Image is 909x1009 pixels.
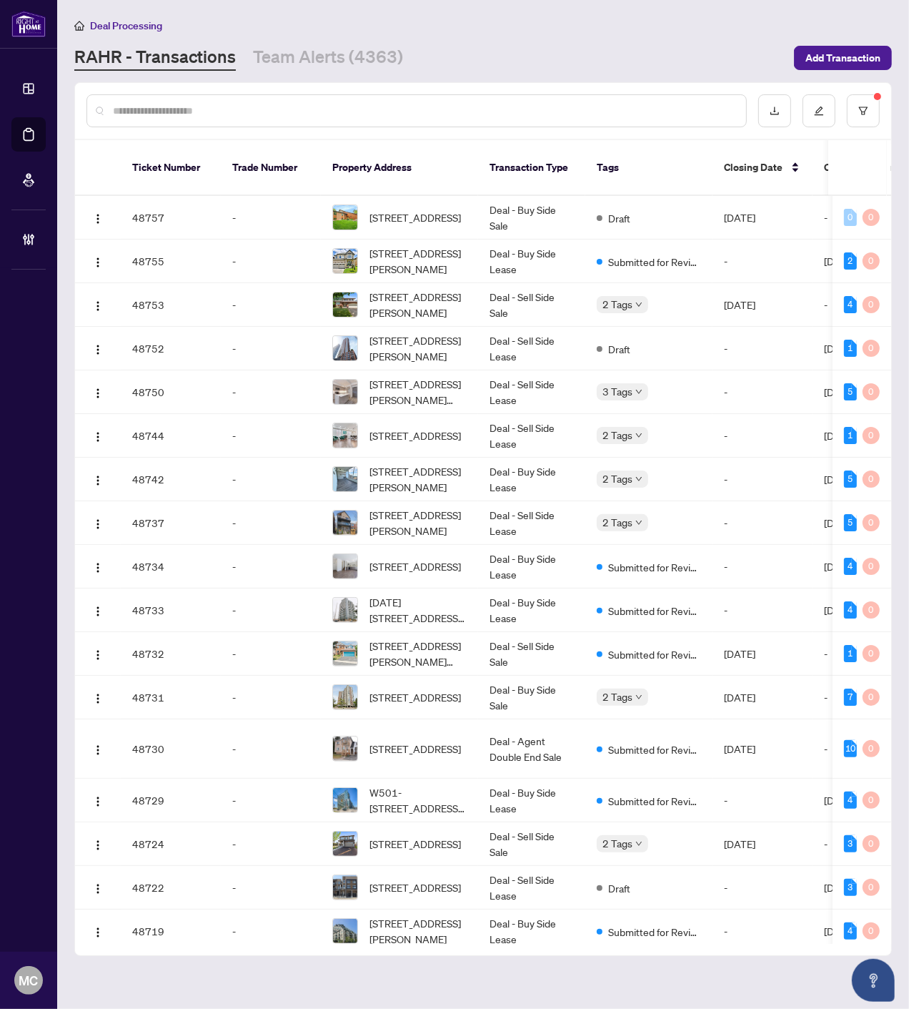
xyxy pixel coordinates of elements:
[712,458,813,501] td: -
[635,388,642,395] span: down
[635,840,642,847] span: down
[712,545,813,589] td: -
[478,866,585,910] td: Deal - Sell Side Lease
[333,788,357,812] img: thumbnail-img
[608,210,630,226] span: Draft
[221,719,321,779] td: -
[86,468,109,491] button: Logo
[221,196,321,240] td: -
[86,920,109,942] button: Logo
[712,910,813,953] td: -
[863,252,880,270] div: 0
[712,719,813,779] td: [DATE]
[11,11,46,37] img: logo
[121,822,221,866] td: 48724
[369,741,461,757] span: [STREET_ADDRESS]
[602,296,632,312] span: 2 Tags
[121,458,221,501] td: 48742
[369,558,461,574] span: [STREET_ADDRESS]
[92,388,104,399] img: Logo
[333,641,357,666] img: thumbnail-img
[369,915,467,947] span: [STREET_ADDRESS][PERSON_NAME]
[635,432,642,439] span: down
[608,742,701,757] span: Submitted for Review
[478,719,585,779] td: Deal - Agent Double End Sale
[121,501,221,545] td: 48737
[333,423,357,448] img: thumbnail-img
[844,471,857,488] div: 5
[863,740,880,757] div: 0
[635,476,642,483] span: down
[92,744,104,756] img: Logo
[369,428,461,443] span: [STREET_ADDRESS]
[121,327,221,370] td: 48752
[121,910,221,953] td: 48719
[92,649,104,661] img: Logo
[712,414,813,458] td: -
[86,511,109,534] button: Logo
[602,383,632,400] span: 3 Tags
[333,598,357,622] img: thumbnail-img
[86,555,109,578] button: Logo
[712,370,813,414] td: -
[121,676,221,719] td: 48731
[478,414,585,458] td: Deal - Sell Side Lease
[90,19,162,32] span: Deal Processing
[121,719,221,779] td: 48730
[844,645,857,662] div: 1
[121,866,221,910] td: 48722
[221,283,321,327] td: -
[844,340,857,357] div: 1
[92,693,104,704] img: Logo
[608,559,701,575] span: Submitted for Review
[86,206,109,229] button: Logo
[478,501,585,545] td: Deal - Sell Side Lease
[92,518,104,530] img: Logo
[852,959,895,1002] button: Open asap
[844,835,857,852] div: 3
[635,519,642,526] span: down
[863,922,880,940] div: 0
[369,689,461,705] span: [STREET_ADDRESS]
[221,589,321,632] td: -
[333,737,357,761] img: thumbnail-img
[221,458,321,501] td: -
[74,45,236,71] a: RAHR - Transactions
[863,835,880,852] div: 0
[221,676,321,719] td: -
[121,370,221,414] td: 48750
[844,558,857,575] div: 4
[602,471,632,487] span: 2 Tags
[92,796,104,807] img: Logo
[478,676,585,719] td: Deal - Buy Side Sale
[478,240,585,283] td: Deal - Buy Side Lease
[86,250,109,272] button: Logo
[19,970,39,990] span: MC
[121,283,221,327] td: 48753
[121,414,221,458] td: 48744
[86,380,109,403] button: Logo
[478,458,585,501] td: Deal - Buy Side Lease
[478,779,585,822] td: Deal - Buy Side Lease
[712,140,813,196] th: Closing Date
[863,792,880,809] div: 0
[602,835,632,852] span: 2 Tags
[92,431,104,443] img: Logo
[712,676,813,719] td: [DATE]
[221,545,321,589] td: -
[86,686,109,709] button: Logo
[121,140,221,196] th: Ticket Number
[724,159,783,175] span: Closing Date
[369,836,461,852] span: [STREET_ADDRESS]
[844,514,857,531] div: 5
[221,140,321,196] th: Trade Number
[863,689,880,706] div: 0
[333,292,357,317] img: thumbnail-img
[86,832,109,855] button: Logo
[478,196,585,240] td: Deal - Buy Side Sale
[608,341,630,357] span: Draft
[635,301,642,308] span: down
[121,545,221,589] td: 48734
[602,514,632,531] span: 2 Tags
[863,383,880,400] div: 0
